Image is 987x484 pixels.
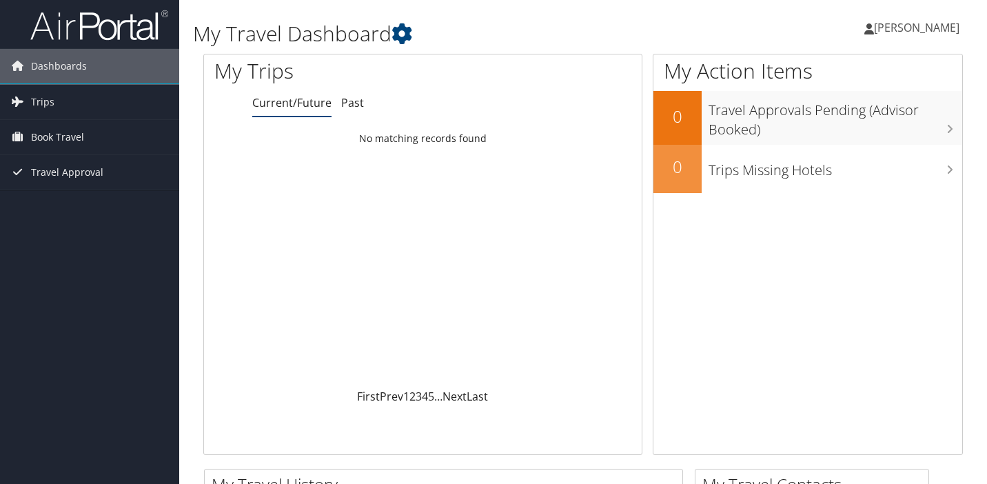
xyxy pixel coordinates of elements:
[380,389,403,404] a: Prev
[653,91,962,144] a: 0Travel Approvals Pending (Advisor Booked)
[31,120,84,154] span: Book Travel
[31,49,87,83] span: Dashboards
[416,389,422,404] a: 3
[442,389,467,404] a: Next
[204,126,642,151] td: No matching records found
[428,389,434,404] a: 5
[653,105,702,128] h2: 0
[357,389,380,404] a: First
[31,155,103,190] span: Travel Approval
[653,57,962,85] h1: My Action Items
[709,94,962,139] h3: Travel Approvals Pending (Advisor Booked)
[403,389,409,404] a: 1
[653,145,962,193] a: 0Trips Missing Hotels
[30,9,168,41] img: airportal-logo.png
[31,85,54,119] span: Trips
[467,389,488,404] a: Last
[341,95,364,110] a: Past
[193,19,713,48] h1: My Travel Dashboard
[422,389,428,404] a: 4
[864,7,973,48] a: [PERSON_NAME]
[874,20,959,35] span: [PERSON_NAME]
[252,95,332,110] a: Current/Future
[214,57,449,85] h1: My Trips
[709,154,962,180] h3: Trips Missing Hotels
[409,389,416,404] a: 2
[653,155,702,179] h2: 0
[434,389,442,404] span: …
